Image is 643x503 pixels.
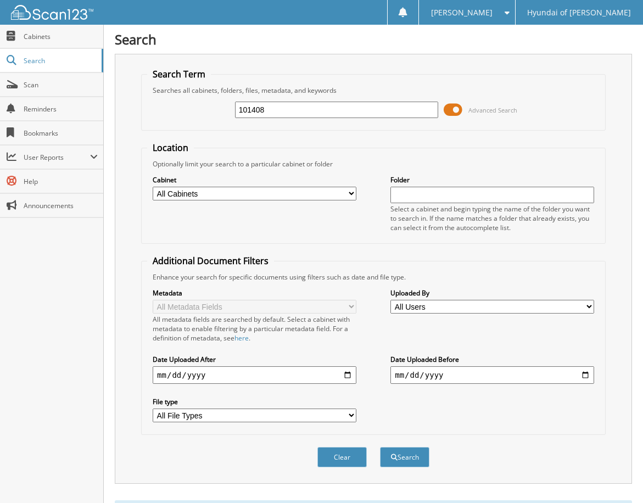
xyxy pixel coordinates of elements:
legend: Location [147,142,194,154]
label: File type [153,397,356,406]
input: start [153,366,356,384]
span: Cabinets [24,32,98,41]
input: end [390,366,594,384]
button: Search [380,447,429,467]
span: Scan [24,80,98,90]
span: Announcements [24,201,98,210]
label: Uploaded By [390,288,594,298]
button: Clear [317,447,367,467]
legend: Search Term [147,68,211,80]
a: here [234,333,249,343]
label: Date Uploaded Before [390,355,594,364]
label: Folder [390,175,594,185]
span: [PERSON_NAME] [431,9,493,16]
div: Select a cabinet and begin typing the name of the folder you want to search in. If the name match... [390,204,594,232]
label: Date Uploaded After [153,355,356,364]
img: scan123-logo-white.svg [11,5,93,20]
span: Help [24,177,98,186]
label: Metadata [153,288,356,298]
span: Hyundai of [PERSON_NAME] [527,9,631,16]
div: Enhance your search for specific documents using filters such as date and file type. [147,272,600,282]
iframe: Chat Widget [588,450,643,503]
legend: Additional Document Filters [147,255,274,267]
span: User Reports [24,153,90,162]
span: Advanced Search [468,106,517,114]
span: Reminders [24,104,98,114]
span: Bookmarks [24,128,98,138]
div: All metadata fields are searched by default. Select a cabinet with metadata to enable filtering b... [153,315,356,343]
div: Optionally limit your search to a particular cabinet or folder [147,159,600,169]
div: Searches all cabinets, folders, files, metadata, and keywords [147,86,600,95]
label: Cabinet [153,175,356,185]
span: Search [24,56,96,65]
h1: Search [115,30,632,48]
